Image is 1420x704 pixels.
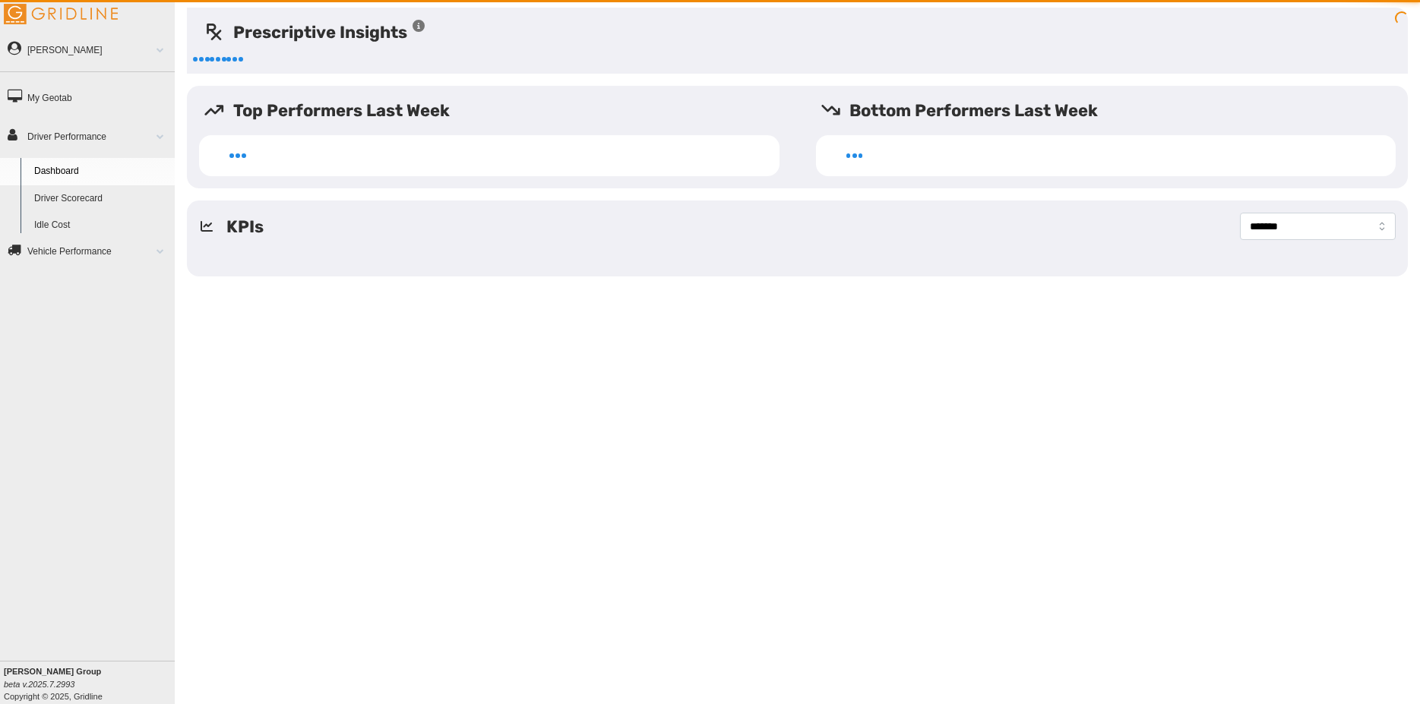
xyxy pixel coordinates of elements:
a: Dashboard [27,158,175,185]
div: Copyright © 2025, Gridline [4,665,175,702]
h5: Top Performers Last Week [204,98,792,123]
img: Gridline [4,4,118,24]
b: [PERSON_NAME] Group [4,667,101,676]
h5: Prescriptive Insights [204,20,426,45]
h5: KPIs [226,214,264,239]
h5: Bottom Performers Last Week [821,98,1409,123]
i: beta v.2025.7.2993 [4,680,74,689]
a: Idle Cost [27,212,175,239]
a: Driver Scorecard [27,185,175,213]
